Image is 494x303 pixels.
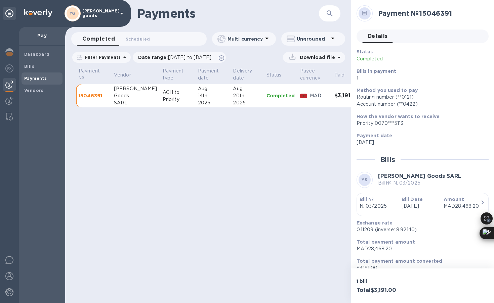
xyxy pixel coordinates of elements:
button: Bill №N: 03/2025Bill Date[DATE]AmountMAD28,468.20 [357,193,489,216]
p: 1 [357,74,483,82]
span: Payment № [79,67,109,82]
h2: Payment № 15046391 [378,9,483,17]
b: Method you used to pay [357,88,418,93]
b: Amount [444,197,464,202]
b: Status [357,49,373,54]
span: Delivery date [233,67,261,82]
div: Routing number (**0121) [357,94,483,101]
h3: $3,191.00 [334,93,360,99]
div: Aug [233,85,261,92]
p: Delivery date [233,67,252,82]
span: Payment date [198,67,228,82]
h1: Payments [137,6,300,20]
b: Bills [24,64,34,69]
img: Foreign exchange [5,64,13,72]
p: Filter Payments [82,54,121,60]
span: Vendor [114,71,140,79]
b: Bill Date [402,197,423,202]
p: Pay [24,32,60,39]
b: Vendors [24,88,44,93]
span: Details [368,32,388,41]
b: How the vendor wants to receive [357,114,440,119]
div: Priority 0070***5113 [357,120,483,127]
b: Total payment amount [357,239,415,245]
p: Download file [297,54,335,61]
span: [DATE] to [DATE] [168,55,211,60]
div: Goods [114,92,157,99]
div: Unpin categories [3,7,16,20]
div: Account number (**0422) [357,101,483,108]
h3: Total $3,191.00 [357,287,420,294]
div: [PERSON_NAME] [114,85,157,92]
b: Payment date [357,133,393,138]
span: Scheduled [126,36,150,43]
b: Bills in payment [357,68,396,74]
div: Date range:[DATE] to [DATE] [133,52,226,63]
p: Payment type [163,67,184,82]
div: Aug [198,85,228,92]
p: Ungrouped [297,36,329,42]
span: Status [266,71,290,79]
p: MAD28,468.20 [357,245,483,252]
div: 2025 [233,99,261,106]
span: Payee currency [300,67,329,82]
b: Dashboard [24,52,50,57]
img: Logo [24,9,52,17]
p: 1 bill [357,278,420,285]
p: Payment № [79,67,100,82]
p: 15046391 [79,92,109,99]
p: Date range : [138,54,215,61]
b: YS [362,177,367,182]
p: Multi currency [228,36,263,42]
p: Payment date [198,67,219,82]
p: MAD [310,92,329,99]
p: N: 03/2025 [360,203,396,210]
b: Bill № [360,197,374,202]
div: 2025 [198,99,228,106]
img: MAD [300,94,307,98]
span: Completed [82,34,115,44]
span: Paid [334,71,354,79]
span: Payment type [163,67,193,82]
p: Completed [357,55,441,62]
b: Total payment amount converted [357,258,443,264]
p: 0.11209 (inverse: 8.92140) [357,226,483,233]
p: Vendor [114,71,131,79]
h2: Bills [380,155,395,164]
b: [PERSON_NAME] Goods SARL [378,173,461,179]
p: Status [266,71,282,79]
div: 20th [233,92,261,99]
p: $3,191.00 [357,264,483,271]
p: Payee currency [300,67,320,82]
p: [DATE] [357,139,483,146]
div: MAD28,468.20 [444,203,480,210]
div: 14th [198,92,228,99]
p: Bill № N: 03/2025 [378,180,461,187]
b: Exchange rate [357,220,393,225]
b: YG [70,11,76,16]
p: [DATE] [402,203,438,210]
p: ACH to Priority [163,89,193,103]
p: Paid [334,71,345,79]
p: Completed [266,92,295,99]
p: [PERSON_NAME] goods [82,9,116,18]
b: Payments [24,76,47,81]
div: SARL [114,99,157,106]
